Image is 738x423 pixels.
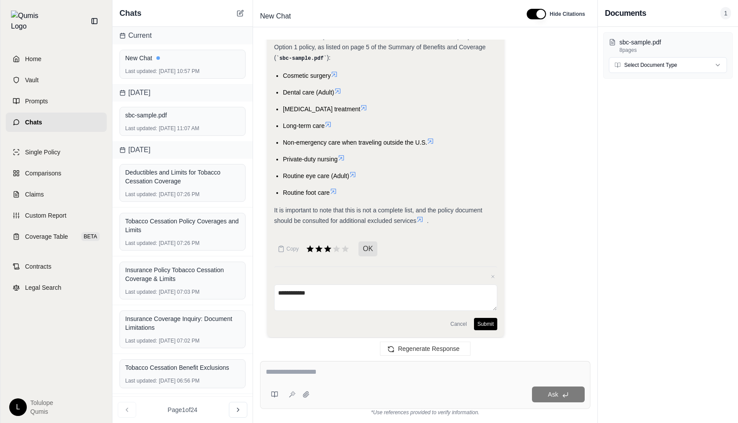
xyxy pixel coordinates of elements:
[125,377,240,384] div: [DATE] 06:56 PM
[30,407,53,416] span: Qumis
[276,55,327,62] code: sbc-sample.pdf
[532,387,585,402] button: Ask
[25,190,44,199] span: Claims
[274,240,302,258] button: Copy
[112,84,253,102] div: [DATE]
[6,70,107,90] a: Vault
[548,391,558,398] span: Ask
[609,38,727,54] button: sbc-sample.pdf8pages
[125,288,240,295] div: [DATE] 07:03 PM
[125,240,240,247] div: [DATE] 07:26 PM
[25,211,66,220] span: Custom Report
[283,72,331,79] span: Cosmetic surgery
[358,241,377,256] span: OK
[6,257,107,276] a: Contracts
[283,172,349,179] span: Routine eye care (Adult)
[25,169,61,178] span: Comparisons
[274,33,492,61] span: Here are some key exclusions to be aware of in the Insurance Company 1: Plan Option 1 policy, as ...
[125,125,157,132] span: Last updated:
[6,185,107,204] a: Claims
[125,266,240,283] div: Insurance Policy Tobacco Cessation Coverage & Limits
[398,345,459,352] span: Regenerate Response
[6,278,107,297] a: Legal Search
[6,227,107,246] a: Coverage TableBETA
[286,245,299,252] span: Copy
[125,217,240,234] div: Tobacco Cessation Policy Coverages and Limits
[25,55,41,63] span: Home
[447,318,470,330] button: Cancel
[11,11,44,32] img: Qumis Logo
[125,288,157,295] span: Last updated:
[112,141,253,159] div: [DATE]
[119,7,141,19] span: Chats
[125,68,157,75] span: Last updated:
[474,318,497,330] button: Submit
[81,232,100,241] span: BETA
[6,91,107,111] a: Prompts
[283,189,330,196] span: Routine foot care
[327,54,331,61] span: ):
[619,38,727,47] p: sbc-sample.pdf
[125,363,240,372] div: Tobacco Cessation Benefit Exclusions
[6,206,107,225] a: Custom Report
[25,232,68,241] span: Coverage Table
[257,9,294,23] span: New Chat
[125,68,240,75] div: [DATE] 10:57 PM
[125,377,157,384] span: Last updated:
[283,89,334,96] span: Dental care (Adult)
[260,409,590,416] div: *Use references provided to verify information.
[605,7,646,19] h3: Documents
[283,122,325,129] span: Long-term care
[25,76,39,84] span: Vault
[125,125,240,132] div: [DATE] 11:07 AM
[283,139,427,146] span: Non-emergency care when traveling outside the U.S.
[6,164,107,183] a: Comparisons
[235,8,246,18] button: New Chat
[427,217,429,224] span: .
[25,283,61,292] span: Legal Search
[125,314,240,332] div: Insurance Coverage Inquiry: Document Limitations
[87,14,101,28] button: Collapse sidebar
[9,398,27,416] div: L
[6,142,107,162] a: Single Policy
[6,113,107,132] a: Chats
[25,148,60,157] span: Single Policy
[720,7,731,19] span: 1
[125,240,157,247] span: Last updated:
[283,106,360,113] span: [MEDICAL_DATA] treatment
[257,9,516,23] div: Edit Title
[112,27,253,44] div: Current
[25,262,51,271] span: Contracts
[619,47,727,54] p: 8 pages
[125,191,157,198] span: Last updated:
[274,207,482,224] span: It is important to note that this is not a complete list, and the policy document should be consu...
[283,156,338,163] span: Private-duty nursing
[380,342,470,356] button: Regenerate Response
[125,337,157,344] span: Last updated:
[125,168,240,186] div: Deductibles and Limits for Tobacco Cessation Coverage
[25,97,48,106] span: Prompts
[550,11,585,18] span: Hide Citations
[125,191,240,198] div: [DATE] 07:26 PM
[125,54,240,62] div: New Chat
[125,111,167,120] span: sbc-sample.pdf
[6,49,107,69] a: Home
[168,405,198,414] span: Page 1 of 24
[30,398,53,407] span: Tolulope
[125,337,240,344] div: [DATE] 07:02 PM
[25,118,42,127] span: Chats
